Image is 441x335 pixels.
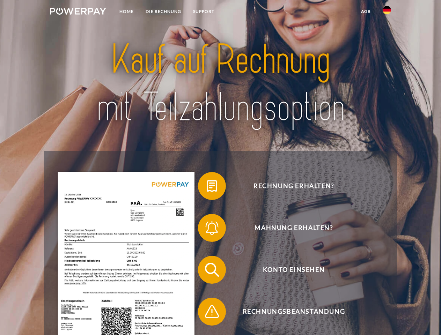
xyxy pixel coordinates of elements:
button: Mahnung erhalten? [198,214,380,242]
span: Rechnungsbeanstandung [208,298,379,326]
img: logo-powerpay-white.svg [50,8,106,15]
span: Mahnung erhalten? [208,214,379,242]
button: Rechnungsbeanstandung [198,298,380,326]
a: DIE RECHNUNG [140,5,187,18]
img: qb_search.svg [203,261,221,278]
button: Rechnung erhalten? [198,172,380,200]
a: Home [113,5,140,18]
span: Rechnung erhalten? [208,172,379,200]
img: qb_bill.svg [203,177,221,195]
span: Konto einsehen [208,256,379,284]
button: Konto einsehen [198,256,380,284]
img: qb_bell.svg [203,219,221,237]
a: SUPPORT [187,5,220,18]
a: agb [355,5,377,18]
img: title-powerpay_de.svg [67,33,374,134]
img: qb_warning.svg [203,303,221,320]
img: de [383,6,391,14]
